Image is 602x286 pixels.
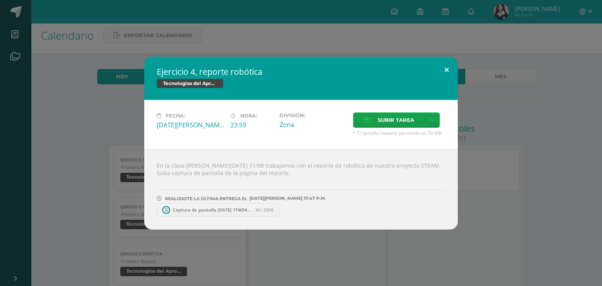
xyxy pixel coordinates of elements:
[279,112,347,118] label: División:
[247,198,326,199] span: [DATE][PERSON_NAME] 17:47 P.M.
[157,203,280,217] a: Captura de pantalla [DATE] 174654.png 361.25KB
[157,121,224,129] div: [DATE][PERSON_NAME]
[144,149,458,230] div: En la clase [PERSON_NAME][DATE] 11/08 trabajamos con el reporte de robótica de nuestro proyecto S...
[157,79,223,88] span: Tecnologías del Aprendizaje y la Comunicación
[166,113,185,119] span: Fecha:
[378,113,414,127] span: Subir tarea
[165,196,247,201] span: REALIZASTE LA ÚLTIMA ENTREGA EL
[157,66,445,77] h2: Ejercicio 4, reporte robótica
[240,113,257,119] span: Hora:
[353,130,445,136] span: * El tamaño máximo permitido es 50 MB
[255,207,274,213] span: 361.25KB
[230,121,273,129] div: 23:59
[169,207,255,213] span: Captura de pantalla [DATE] 174654.png
[279,120,347,129] div: Zona
[435,57,458,83] button: Close (Esc)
